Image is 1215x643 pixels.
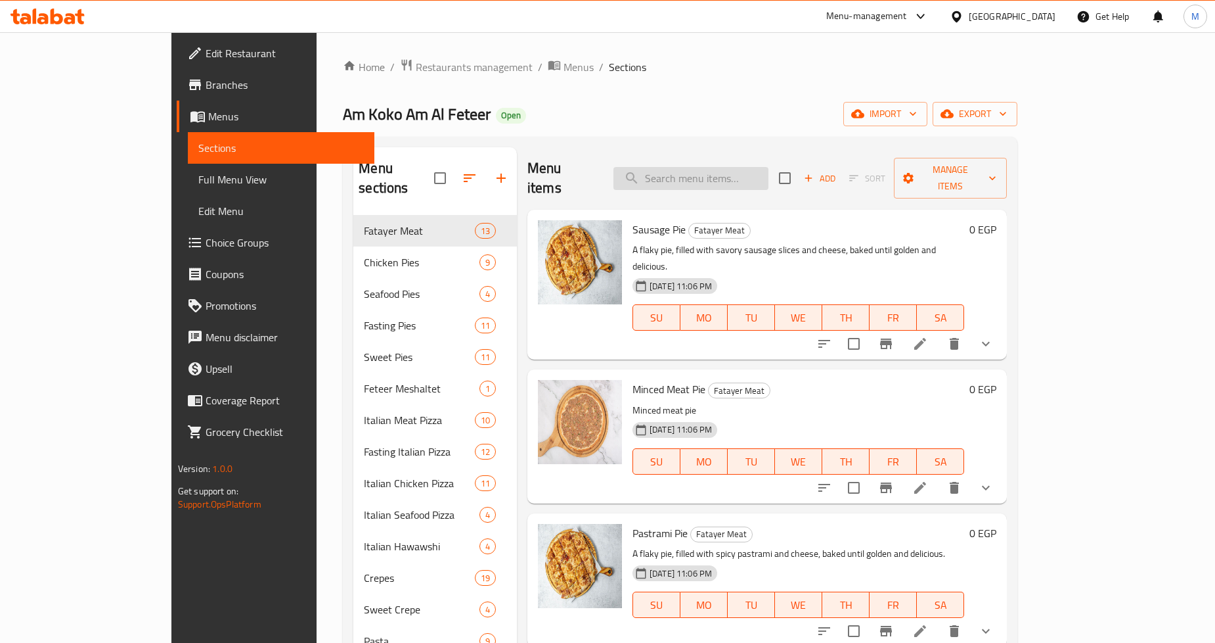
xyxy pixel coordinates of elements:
[917,304,964,331] button: SA
[828,308,864,327] span: TH
[177,37,374,69] a: Edit Restaurant
[939,328,970,360] button: delete
[353,531,517,562] div: Italian Hawawshi4
[479,507,496,523] div: items
[177,385,374,416] a: Coverage Report
[480,509,495,521] span: 4
[689,223,750,238] span: Fatayer Meat
[538,524,622,608] img: Pastrami Pie
[475,318,496,333] div: items
[353,247,517,278] div: Chicken Pies9
[917,448,964,475] button: SA
[364,602,479,617] span: Sweet Crepe
[638,308,675,327] span: SU
[475,572,495,584] span: 19
[479,602,496,617] div: items
[364,286,479,302] span: Seafood Pies
[353,310,517,341] div: Fasting Pies11
[343,99,491,129] span: Am Koko Am Al Feteer
[826,9,907,24] div: Menu-management
[364,444,474,460] span: Fasting Italian Pizza
[206,235,364,250] span: Choice Groups
[364,349,474,365] span: Sweet Pies
[632,448,680,475] button: SU
[870,328,902,360] button: Branch-specific-item
[632,220,686,239] span: Sausage Pie
[343,59,1017,76] nav: breadcrumb
[480,288,495,300] span: 4
[912,623,928,639] a: Edit menu item
[480,540,495,553] span: 4
[206,298,364,314] span: Promotions
[904,162,996,195] span: Manage items
[688,223,751,239] div: Fatayer Meat
[733,596,770,615] span: TU
[680,304,728,331] button: MO
[917,592,964,618] button: SA
[609,59,646,75] span: Sections
[638,596,675,615] span: SU
[894,158,1007,199] button: Manage items
[822,304,870,331] button: TH
[538,59,542,75] li: /
[733,452,770,471] span: TU
[475,412,496,428] div: items
[875,308,912,327] span: FR
[479,538,496,554] div: items
[177,321,374,353] a: Menu disclaimer
[364,570,474,586] span: Crepes
[775,304,822,331] button: WE
[353,404,517,436] div: Italian Meat Pizza10
[686,452,722,471] span: MO
[799,168,841,189] span: Add item
[364,507,479,523] div: Italian Seafood Pizza
[212,460,232,477] span: 1.0.0
[680,448,728,475] button: MO
[177,416,374,448] a: Grocery Checklist
[364,381,479,396] span: Feteer Meshaltet
[353,562,517,594] div: Crepes19
[480,383,495,395] span: 1
[353,278,517,310] div: Seafood Pies4
[353,373,517,404] div: Feteer Meshaltet1
[353,467,517,499] div: Italian Chicken Pizza11
[198,203,364,219] span: Edit Menu
[775,448,822,475] button: WE
[364,318,474,333] span: Fasting Pies
[680,592,728,618] button: MO
[475,477,495,490] span: 11
[475,351,495,364] span: 11
[943,106,1007,122] span: export
[479,381,496,396] div: items
[206,361,364,377] span: Upsell
[632,304,680,331] button: SU
[728,448,775,475] button: TU
[799,168,841,189] button: Add
[177,353,374,385] a: Upsell
[390,59,395,75] li: /
[969,524,996,542] h6: 0 EGP
[359,158,434,198] h2: Menu sections
[775,592,822,618] button: WE
[353,499,517,531] div: Italian Seafood Pizza4
[364,223,474,239] span: Fatayer Meat
[479,254,496,270] div: items
[822,592,870,618] button: TH
[875,452,912,471] span: FR
[644,567,717,580] span: [DATE] 11:06 PM
[426,164,454,192] span: Select all sections
[177,69,374,101] a: Branches
[364,412,474,428] span: Italian Meat Pizza
[178,483,238,500] span: Get support on:
[475,225,495,237] span: 13
[198,140,364,156] span: Sections
[364,254,479,270] span: Chicken Pies
[822,448,870,475] button: TH
[733,308,770,327] span: TU
[599,59,604,75] li: /
[208,108,364,124] span: Menus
